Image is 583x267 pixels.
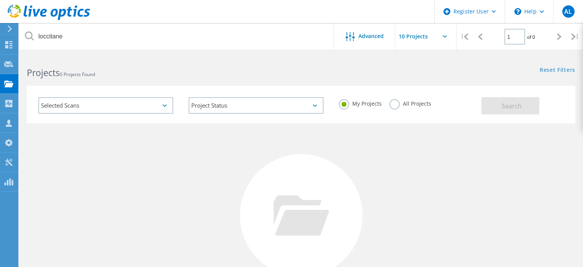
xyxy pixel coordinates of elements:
span: of 0 [527,34,535,40]
div: Selected Scans [38,97,173,114]
a: Reset Filters [540,67,575,74]
label: All Projects [389,99,431,106]
label: My Projects [339,99,382,106]
div: | [457,23,472,50]
input: Search projects by name, owner, ID, company, etc [19,23,334,50]
span: 0 Projects Found [60,71,95,78]
span: Advanced [358,33,384,39]
span: Search [502,102,522,110]
button: Search [481,97,539,114]
a: Live Optics Dashboard [8,16,90,22]
div: Project Status [189,97,324,114]
svg: \n [514,8,521,15]
span: AL [564,8,572,15]
b: Projects [27,66,60,79]
div: | [567,23,583,50]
